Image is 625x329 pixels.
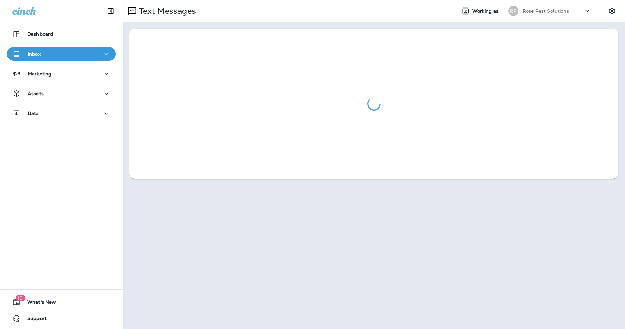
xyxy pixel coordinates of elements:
button: Inbox [7,47,116,61]
button: Assets [7,87,116,100]
button: Collapse Sidebar [101,4,120,18]
p: Dashboard [27,31,53,37]
button: Settings [606,5,618,17]
button: Support [7,312,116,325]
span: 19 [16,295,25,301]
p: Rose Pest Solutions [522,8,569,14]
button: Dashboard [7,27,116,41]
span: Support [20,316,47,324]
p: Marketing [28,71,51,76]
button: Marketing [7,67,116,81]
span: Working as: [472,8,501,14]
button: Data [7,106,116,120]
p: Assets [28,91,44,96]
div: RP [508,6,518,16]
p: Text Messages [136,6,196,16]
p: Data [28,111,39,116]
span: What's New [20,299,56,307]
button: 19What's New [7,295,116,309]
p: Inbox [28,51,41,57]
